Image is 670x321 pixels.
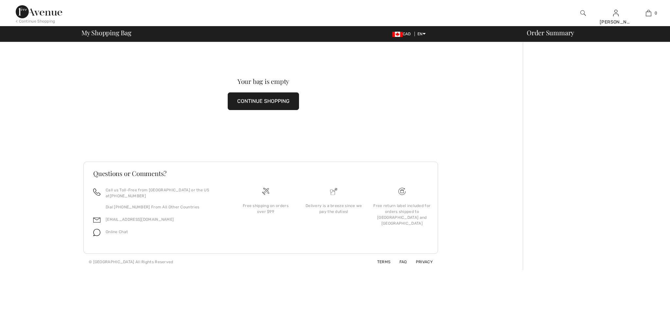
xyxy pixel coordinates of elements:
[16,18,55,24] div: < Continue Shopping
[519,29,666,36] div: Order Summary
[262,188,269,195] img: Free shipping on orders over $99
[613,9,619,17] img: My Info
[106,217,174,222] a: [EMAIL_ADDRESS][DOMAIN_NAME]
[106,187,224,199] p: Call us Toll-Free from [GEOGRAPHIC_DATA] or the US at
[373,203,431,226] div: Free return label included for orders shipped to [GEOGRAPHIC_DATA] and [GEOGRAPHIC_DATA]
[110,194,146,198] a: [PHONE_NUMBER]
[101,78,425,85] div: Your bag is empty
[106,204,224,210] p: Dial [PHONE_NUMBER] From All Other Countries
[392,32,403,37] img: Canadian Dollar
[392,260,407,264] a: FAQ
[417,32,426,36] span: EN
[600,19,632,25] div: [PERSON_NAME]
[93,229,100,236] img: chat
[93,170,428,177] h3: Questions or Comments?
[398,188,406,195] img: Free shipping on orders over $99
[16,5,62,18] img: 1ère Avenue
[93,217,100,224] img: email
[305,203,362,215] div: Delivery is a breeze since we pay the duties!
[81,29,132,36] span: My Shopping Bag
[93,188,100,196] img: call
[392,32,414,36] span: CAD
[89,259,173,265] div: © [GEOGRAPHIC_DATA] All Rights Reserved
[228,92,299,110] button: CONTINUE SHOPPING
[655,10,657,16] span: 0
[408,260,433,264] a: Privacy
[632,9,664,17] a: 0
[369,260,391,264] a: Terms
[580,9,586,17] img: search the website
[646,9,651,17] img: My Bag
[237,203,294,215] div: Free shipping on orders over $99
[613,10,619,16] a: Sign In
[106,230,128,234] span: Online Chat
[330,188,337,195] img: Delivery is a breeze since we pay the duties!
